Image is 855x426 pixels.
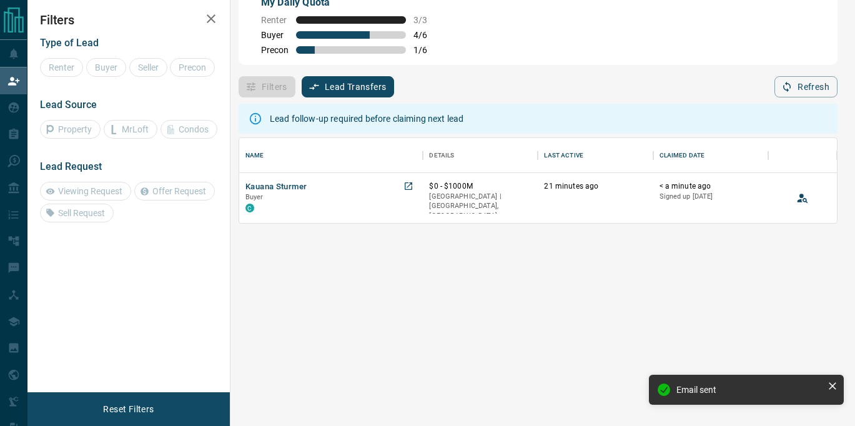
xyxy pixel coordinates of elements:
[774,76,838,97] button: Refresh
[653,138,768,173] div: Claimed Date
[239,138,423,173] div: Name
[245,181,307,193] button: Kauana Sturmer
[538,138,653,173] div: Last Active
[40,12,217,27] h2: Filters
[245,204,254,212] div: condos.ca
[302,76,395,97] button: Lead Transfers
[40,99,97,111] span: Lead Source
[270,107,463,130] div: Lead follow-up required before claiming next lead
[400,178,417,194] a: Open in New Tab
[660,181,762,192] p: < a minute ago
[429,192,531,221] p: [GEOGRAPHIC_DATA] | [GEOGRAPHIC_DATA], [GEOGRAPHIC_DATA]
[544,138,583,173] div: Last Active
[245,138,264,173] div: Name
[261,30,289,40] span: Buyer
[660,138,705,173] div: Claimed Date
[95,399,162,420] button: Reset Filters
[261,15,289,25] span: Renter
[245,193,264,201] span: Buyer
[40,37,99,49] span: Type of Lead
[40,161,102,172] span: Lead Request
[261,45,289,55] span: Precon
[796,192,809,204] svg: View Lead
[429,181,531,192] p: $0 - $1000M
[793,189,812,207] button: View Lead
[660,192,762,202] p: Signed up [DATE]
[423,138,538,173] div: Details
[429,138,454,173] div: Details
[676,385,823,395] div: Email sent
[544,181,646,192] p: 21 minutes ago
[413,30,441,40] span: 4 / 6
[413,15,441,25] span: 3 / 3
[413,45,441,55] span: 1 / 6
